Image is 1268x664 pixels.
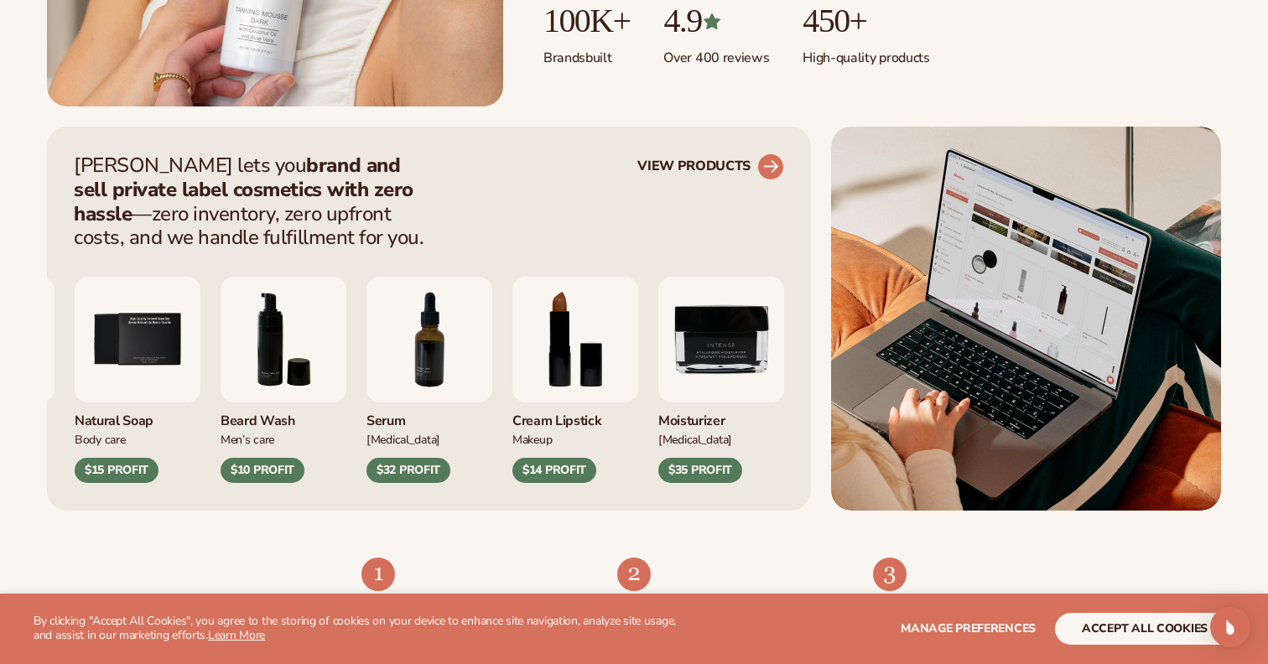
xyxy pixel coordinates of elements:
[74,152,413,227] strong: brand and sell private label cosmetics with zero hassle
[366,402,492,430] div: Serum
[221,458,304,483] div: $10 PROFIT
[658,402,784,430] div: Moisturizer
[75,430,200,448] div: Body Care
[366,277,492,402] img: Collagen and retinol serum.
[512,430,638,448] div: Makeup
[617,558,651,591] img: Shopify Image 5
[208,627,265,643] a: Learn More
[1210,607,1250,647] div: Open Intercom Messenger
[75,277,200,402] img: Nature bar of soap.
[512,277,638,402] img: Luxury cream lipstick.
[658,430,784,448] div: [MEDICAL_DATA]
[663,39,769,67] p: Over 400 reviews
[74,153,434,250] p: [PERSON_NAME] lets you —zero inventory, zero upfront costs, and we handle fulfillment for you.
[831,127,1221,511] img: Shopify Image 2
[34,615,688,643] p: By clicking "Accept All Cookies", you agree to the storing of cookies on your device to enhance s...
[901,620,1036,636] span: Manage preferences
[75,402,200,430] div: Natural Soap
[658,277,784,402] img: Moisturizer.
[512,458,596,483] div: $14 PROFIT
[221,277,346,402] img: Foaming beard wash.
[663,3,769,39] p: 4.9
[543,39,630,67] p: Brands built
[75,277,200,483] div: 5 / 9
[366,430,492,448] div: [MEDICAL_DATA]
[803,3,929,39] p: 450+
[221,430,346,448] div: Men’s Care
[512,277,638,483] div: 8 / 9
[1055,613,1234,645] button: accept all cookies
[512,402,638,430] div: Cream Lipstick
[873,558,907,591] img: Shopify Image 6
[75,458,158,483] div: $15 PROFIT
[221,277,346,483] div: 6 / 9
[803,39,929,67] p: High-quality products
[658,458,742,483] div: $35 PROFIT
[221,402,346,430] div: Beard Wash
[543,3,630,39] p: 100K+
[366,458,450,483] div: $32 PROFIT
[361,558,395,591] img: Shopify Image 4
[366,277,492,483] div: 7 / 9
[637,153,784,180] a: VIEW PRODUCTS
[901,613,1036,645] button: Manage preferences
[658,277,784,483] div: 9 / 9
